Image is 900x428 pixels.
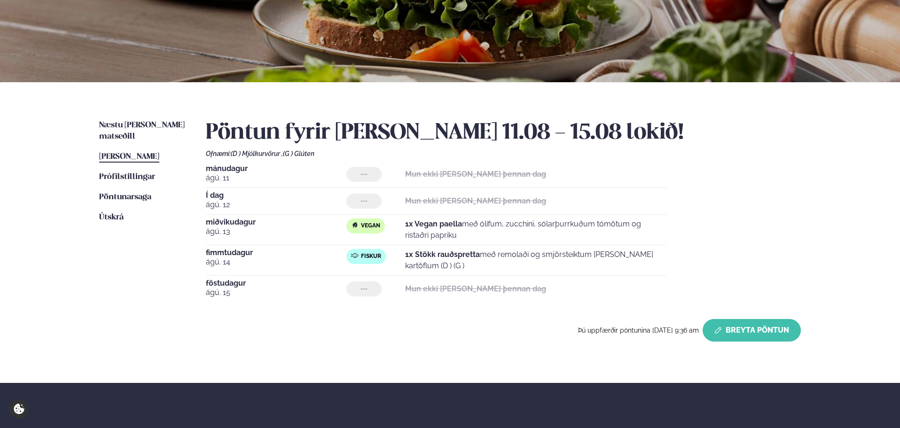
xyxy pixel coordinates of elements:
a: Pöntunarsaga [99,192,151,203]
div: Ofnæmi: [206,150,801,157]
span: Útskrá [99,213,124,221]
h2: Pöntun fyrir [PERSON_NAME] 11.08 - 15.08 lokið! [206,120,801,146]
span: ágú. 12 [206,199,346,210]
img: fish.svg [351,252,359,259]
span: Vegan [361,222,380,230]
strong: Mun ekki [PERSON_NAME] þennan dag [405,284,546,293]
span: ágú. 15 [206,287,346,298]
img: Vegan.svg [351,221,359,229]
button: Breyta Pöntun [703,319,801,342]
span: --- [360,285,368,293]
a: Útskrá [99,212,124,223]
span: (G ) Glúten [283,150,314,157]
p: með ólífum, zucchini, sólarþurrkuðum tómötum og ristaðri papriku [405,218,666,241]
span: ágú. 14 [206,257,346,268]
a: Prófílstillingar [99,171,155,183]
span: Prófílstillingar [99,173,155,181]
span: --- [360,171,368,178]
span: ágú. 13 [206,226,346,237]
a: [PERSON_NAME] [99,151,159,163]
strong: 1x Vegan paella [405,219,462,228]
span: fimmtudagur [206,249,346,257]
span: föstudagur [206,280,346,287]
span: --- [360,197,368,205]
p: með remolaði og smjörsteiktum [PERSON_NAME] kartöflum (D ) (G ) [405,249,666,272]
span: miðvikudagur [206,218,346,226]
span: Næstu [PERSON_NAME] matseðill [99,121,185,140]
strong: Mun ekki [PERSON_NAME] þennan dag [405,196,546,205]
span: mánudagur [206,165,346,172]
span: Pöntunarsaga [99,193,151,201]
span: Þú uppfærðir pöntunina [DATE] 9:36 am [578,327,699,334]
a: Cookie settings [9,399,29,419]
span: Í dag [206,192,346,199]
a: Næstu [PERSON_NAME] matseðill [99,120,187,142]
strong: Mun ekki [PERSON_NAME] þennan dag [405,170,546,179]
span: ágú. 11 [206,172,346,184]
strong: 1x Stökk rauðspretta [405,250,480,259]
span: [PERSON_NAME] [99,153,159,161]
span: Fiskur [361,253,381,260]
span: (D ) Mjólkurvörur , [231,150,283,157]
